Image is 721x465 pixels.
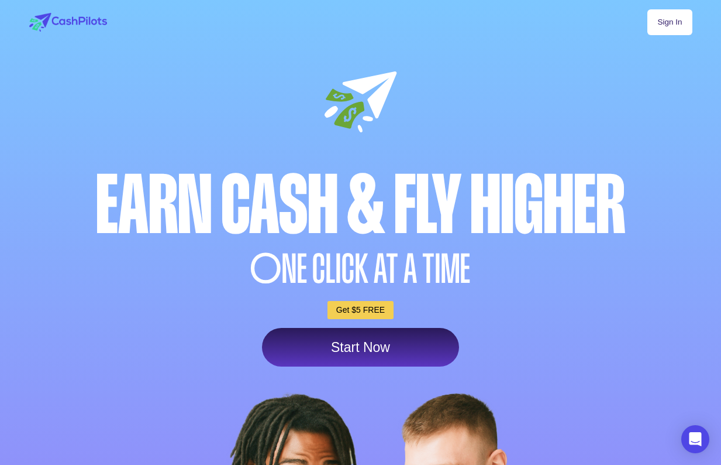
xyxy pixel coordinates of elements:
a: Start Now [262,328,459,367]
div: NE CLICK AT A TIME [26,249,695,289]
div: Earn Cash & Fly higher [26,165,695,246]
a: Sign In [647,9,692,35]
div: Open Intercom Messenger [681,425,709,453]
img: logo [29,13,107,32]
a: Get $5 FREE [327,301,394,319]
span: O [250,249,282,289]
